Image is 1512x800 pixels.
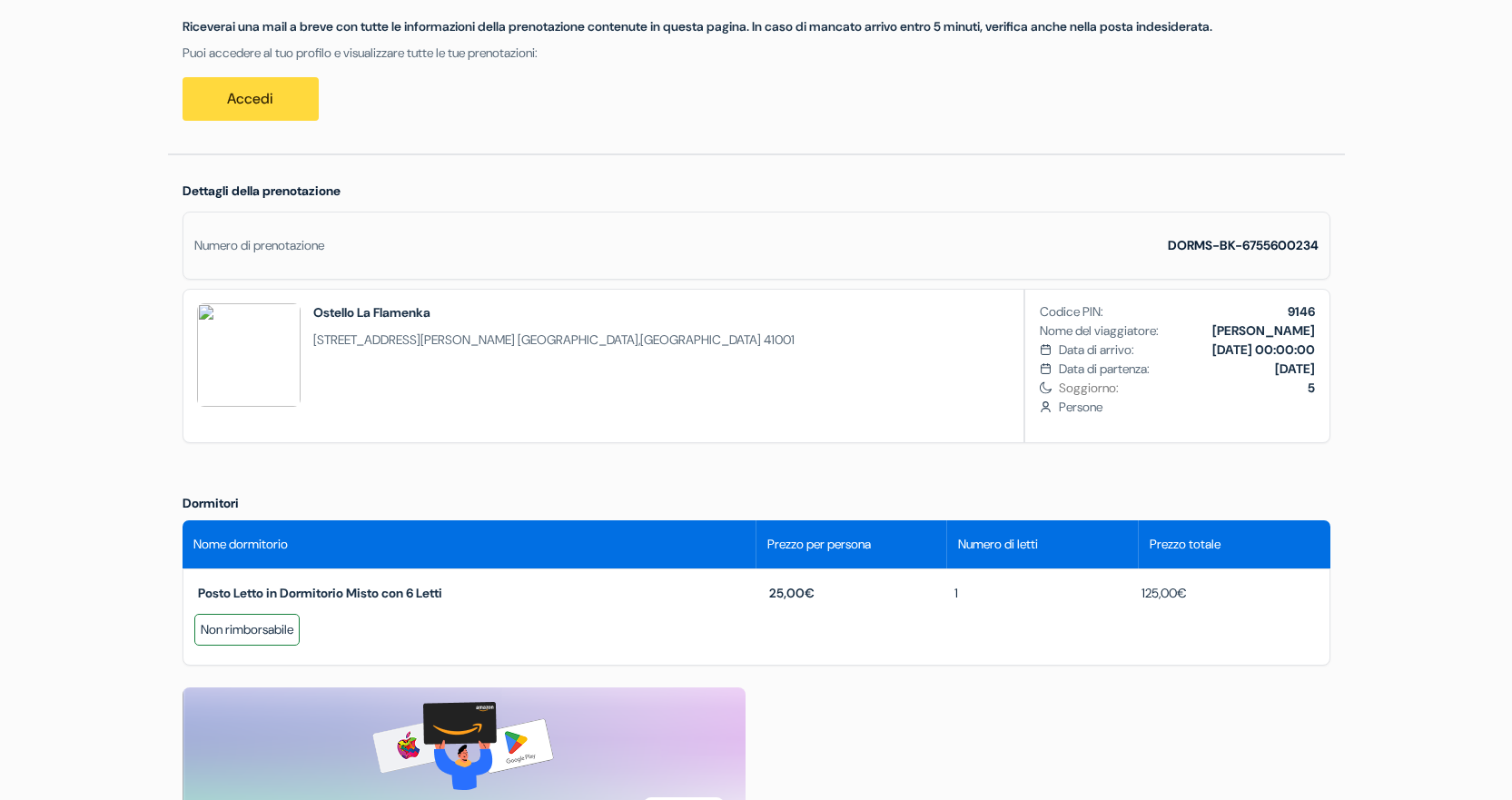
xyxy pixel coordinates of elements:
[194,614,300,646] div: Non rimborsabile
[1212,322,1315,339] b: [PERSON_NAME]
[372,702,555,790] img: gift-card-banner.png
[183,44,1330,63] p: Puoi accedere al tuo profilo e visualizzare tutte le tue prenotazioni:
[958,535,1038,554] span: Numero di letti
[518,331,638,348] span: [GEOGRAPHIC_DATA]
[197,303,301,407] img: UjRZZ1FlAjRVawNh
[1150,535,1220,554] span: Prezzo totale
[1059,379,1314,398] span: Soggiorno:
[769,585,815,601] span: 25,00€
[1212,341,1315,358] b: [DATE] 00:00:00
[1059,360,1150,379] span: Data di partenza:
[640,331,761,348] span: [GEOGRAPHIC_DATA]
[183,495,239,511] span: Dormitori
[1275,360,1315,377] b: [DATE]
[183,183,341,199] span: Dettagli della prenotazione
[1040,302,1103,321] span: Codice PIN:
[767,535,871,554] span: Prezzo per persona
[183,77,319,121] a: Accedi
[313,303,795,321] h2: Ostello La Flamenka
[1059,398,1314,417] span: Persone
[1131,584,1187,603] span: 125,00€
[313,331,795,350] span: ,
[944,584,958,603] span: 1
[198,585,442,601] span: Posto Letto in Dormitorio Misto con 6 Letti
[1040,321,1159,341] span: Nome del viaggiatore:
[313,331,515,348] span: [STREET_ADDRESS][PERSON_NAME]
[194,236,324,255] div: Numero di prenotazione
[1288,303,1315,320] b: 9146
[183,17,1330,36] p: Riceverai una mail a breve con tutte le informazioni della prenotazione contenute in questa pagin...
[764,331,795,348] span: 41001
[1059,341,1134,360] span: Data di arrivo:
[1308,380,1315,396] b: 5
[193,535,288,554] span: Nome dormitorio
[1168,237,1319,253] strong: DORMS-BK-6755600234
